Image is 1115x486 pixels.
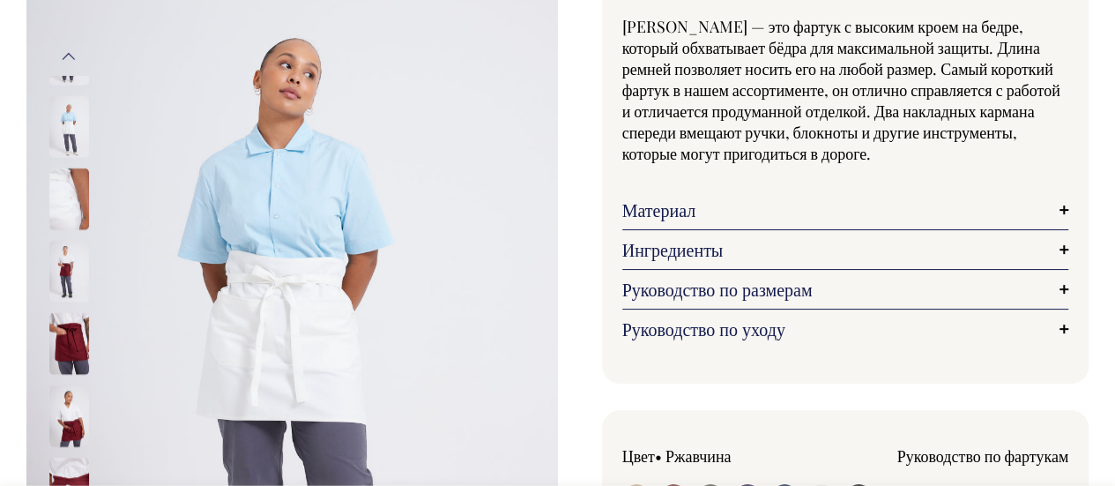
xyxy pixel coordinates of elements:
font: [PERSON_NAME] — это фартук с высоким кроем на бедре, который обхватывает бёдра для максимальной з... [622,16,1060,164]
font: • [655,445,662,467]
button: Предыдущий [56,37,82,77]
a: Руководство по уходу [622,318,1069,340]
font: Руководство по уходу [622,317,785,340]
a: Ингредиенты [622,239,1069,260]
a: Руководство по фартукам [896,445,1068,467]
img: от белого [49,168,89,229]
img: Бургундия [49,385,89,446]
font: Материал [622,198,696,221]
img: Бургундия [49,312,89,374]
font: Ржавчина [665,445,732,467]
font: Ингредиенты [622,237,724,261]
img: Бургундия [49,240,89,302]
a: Руководство по размерам [622,279,1069,300]
font: Цвет [622,445,655,467]
font: Руководство по размерам [622,277,813,301]
img: от белого [49,95,89,157]
a: Материал [622,199,1069,221]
